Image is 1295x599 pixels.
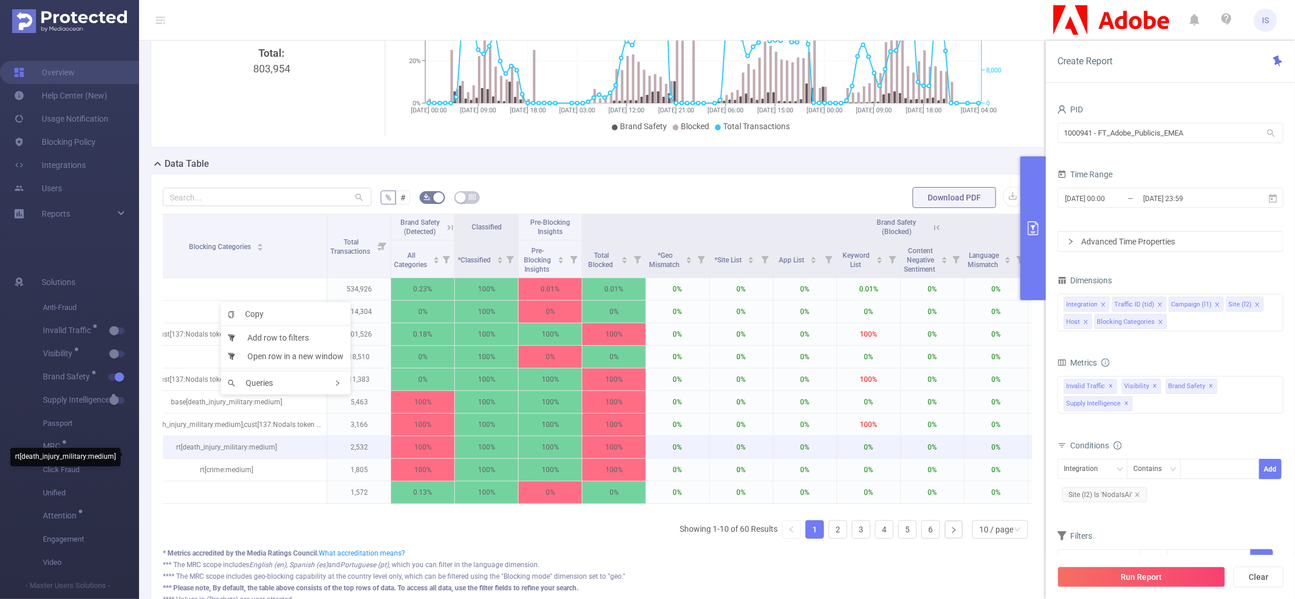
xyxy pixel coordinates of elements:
span: ✕ [1109,379,1114,393]
a: 5 [899,521,916,538]
span: Visibility [43,349,76,357]
div: Integration [1066,297,1097,312]
tspan: [DATE] 18:00 [906,107,942,114]
p: 0.01% [582,278,645,300]
i: icon: caret-down [685,259,692,262]
p: 0% [519,301,582,323]
p: 100% [582,368,645,390]
p: 0% [774,368,837,390]
button: Add [1250,549,1273,569]
p: 100% [455,346,518,368]
div: Sort [1004,255,1011,262]
span: MRC [43,442,64,450]
span: ✕ [1125,397,1129,411]
a: 4 [876,521,893,538]
p: 0% [519,346,582,368]
i: icon: close [1254,302,1260,309]
span: Video [43,551,139,574]
span: *Site List [714,256,743,264]
p: 0% [646,436,709,458]
i: icon: left [788,526,795,533]
span: Dimensions [1057,276,1112,285]
p: 0% [901,368,964,390]
p: 0% [1028,301,1092,323]
p: 0% [1028,391,1092,413]
a: Integrations [14,154,86,177]
p: 0% [965,436,1028,458]
p: 0.18% [391,323,454,345]
span: Create Report [1057,56,1112,67]
p: 534,926 [327,278,391,300]
p: 0% [774,414,837,436]
span: Engagement [43,528,139,551]
i: Filter menu [820,240,837,277]
li: Next Page [944,520,963,539]
p: 18,510 [327,346,391,368]
i: Filter menu [948,240,964,277]
p: 100% [455,481,518,503]
li: Open row in a new window [221,347,351,366]
span: *Geo Mismatch [649,251,681,269]
span: Visibility [1122,379,1161,394]
a: Reports [42,202,70,225]
div: Host [1066,315,1080,330]
li: Site (l2) [1226,297,1264,312]
i: icon: caret-down [877,259,883,262]
div: Traffic ID (tid) [1114,297,1154,312]
span: Anti-Fraud [43,296,139,319]
a: What accreditation means? [319,549,405,557]
span: # [400,193,406,202]
span: Brand Safety (Detected) [400,218,440,236]
p: 0.01% [837,278,900,300]
button: Clear [1234,567,1283,587]
span: Pre-Blocking Insights [530,218,570,236]
i: icon: caret-up [497,255,503,258]
i: icon: search [228,379,241,387]
i: icon: info-circle [1101,359,1110,367]
span: Brand Safety [1166,379,1217,394]
span: Solutions [42,271,75,294]
i: icon: caret-up [1004,255,1011,258]
div: Sort [685,255,692,262]
i: icon: copy [228,311,240,318]
p: 0.01% [519,278,582,300]
span: Attention [43,512,81,520]
p: 100% [582,391,645,413]
span: Content Negative Sentiment [904,247,937,273]
span: Blocking Categories [189,243,253,251]
p: 100% [455,301,518,323]
button: Download PDF [913,187,996,208]
p: 0% [837,346,900,368]
p: 0% [646,414,709,436]
i: icon: caret-down [433,259,439,262]
tspan: 20% [409,57,421,65]
i: Filter menu [502,240,518,277]
p: 0% [965,391,1028,413]
span: Total Transactions [723,122,790,131]
tspan: [DATE] 18:00 [510,107,546,114]
p: 0% [1028,414,1092,436]
a: Help Center (New) [14,84,107,107]
tspan: [DATE] 00:00 [807,107,843,114]
i: icon: caret-up [877,255,883,258]
p: 0% [646,391,709,413]
p: 0% [774,436,837,458]
h2: Data Table [165,157,209,171]
span: Blocked [681,122,709,131]
p: 0% [646,368,709,390]
input: Start date [1064,191,1158,206]
input: End date [1142,191,1236,206]
p: 100% [582,323,645,345]
p: 0% [646,278,709,300]
p: 114,304 [327,301,391,323]
p: 0% [837,436,900,458]
p: 0% [646,301,709,323]
i: icon: caret-up [622,255,628,258]
a: 6 [922,521,939,538]
span: *Classified [458,256,493,264]
tspan: 0 [986,100,990,107]
p: 0.23% [391,278,454,300]
span: Brand Safety (Blocked) [877,218,916,236]
p: 0% [965,459,1028,481]
p: 100% [582,459,645,481]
